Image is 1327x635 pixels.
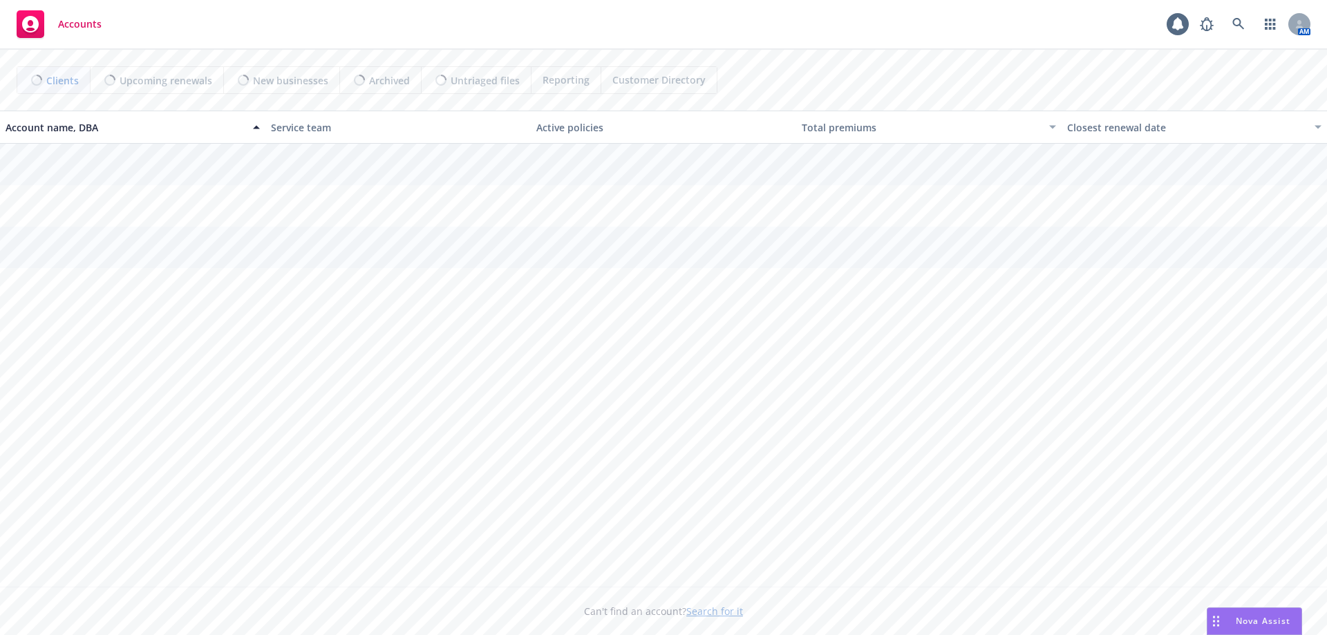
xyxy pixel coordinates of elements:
[369,73,410,88] span: Archived
[1062,111,1327,144] button: Closest renewal date
[536,120,791,135] div: Active policies
[1236,615,1290,627] span: Nova Assist
[11,5,107,44] a: Accounts
[1207,607,1302,635] button: Nova Assist
[612,73,706,87] span: Customer Directory
[46,73,79,88] span: Clients
[253,73,328,88] span: New businesses
[1207,608,1225,634] div: Drag to move
[543,73,590,87] span: Reporting
[6,120,245,135] div: Account name, DBA
[1067,120,1306,135] div: Closest renewal date
[796,111,1062,144] button: Total premiums
[271,120,525,135] div: Service team
[686,605,743,618] a: Search for it
[1193,10,1221,38] a: Report a Bug
[265,111,531,144] button: Service team
[120,73,212,88] span: Upcoming renewals
[58,19,102,30] span: Accounts
[584,604,743,618] span: Can't find an account?
[531,111,796,144] button: Active policies
[802,120,1041,135] div: Total premiums
[451,73,520,88] span: Untriaged files
[1257,10,1284,38] a: Switch app
[1225,10,1252,38] a: Search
